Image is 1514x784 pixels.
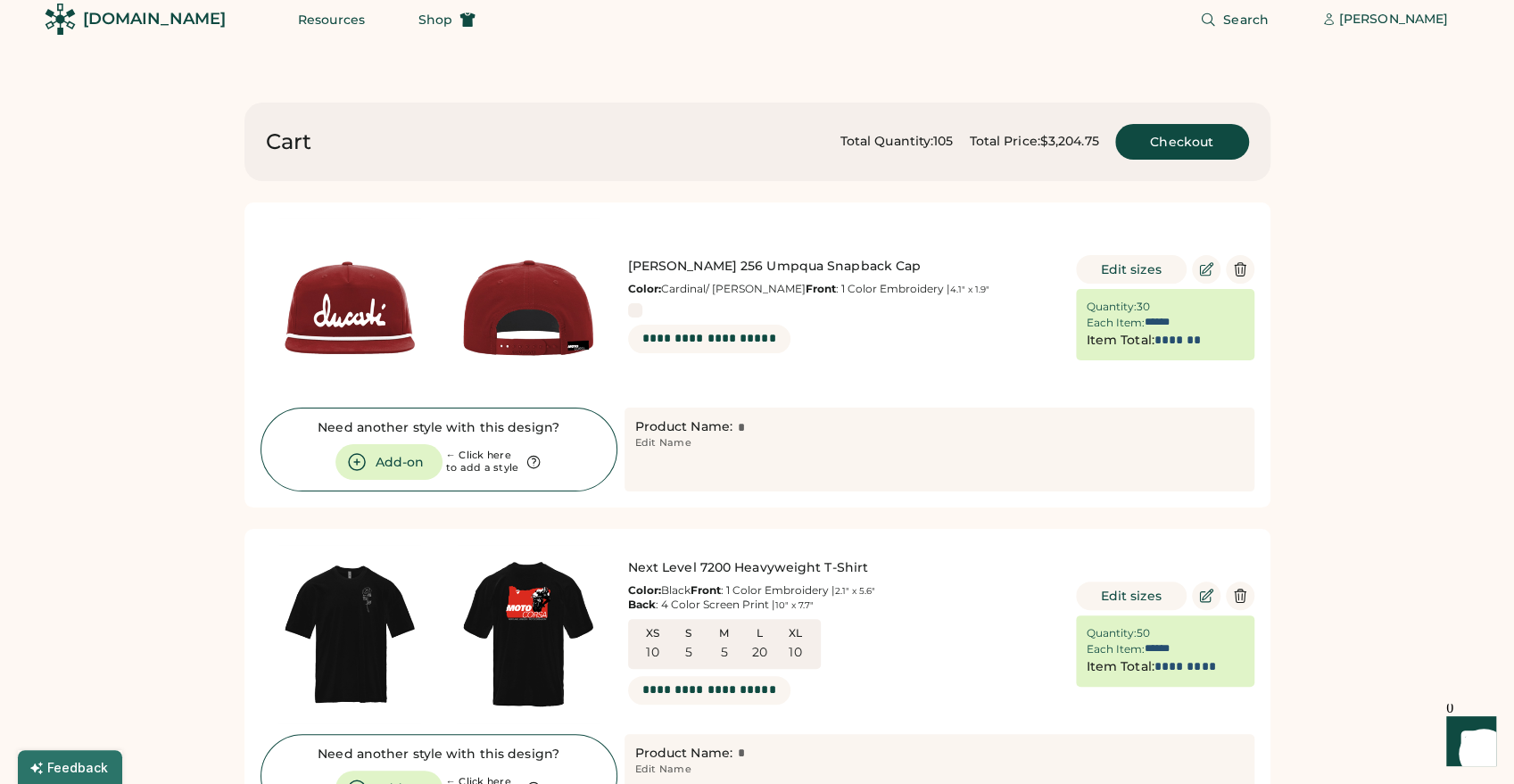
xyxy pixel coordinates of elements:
[1137,626,1150,640] div: 50
[628,282,1060,296] div: Cardinal/ [PERSON_NAME] : 1 Color Embroidery |
[674,626,703,640] div: S
[1087,316,1145,330] div: Each Item:
[446,450,519,475] div: ← Click here to add a style
[628,258,1060,276] div: [PERSON_NAME] 256 Umpqua Snapback Cap
[635,418,732,436] div: Product Name:
[261,219,439,397] img: generate-image
[1192,255,1220,284] button: Edit Product
[969,133,1039,151] div: Total Price:
[266,128,311,156] div: Cart
[335,444,443,480] button: Add-on
[1137,300,1150,314] div: 30
[1040,133,1099,151] div: $3,204.75
[1076,582,1187,610] button: Edit sizes
[1087,300,1137,314] div: Quantity:
[710,626,739,640] div: M
[789,644,802,662] div: 10
[835,585,875,597] font: 2.1" x 5.6"
[1087,658,1154,676] div: Item Total:
[318,419,559,437] div: Need another style with this design?
[1179,2,1290,37] button: Search
[782,626,810,640] div: XL
[752,644,768,662] div: 20
[950,284,989,295] font: 4.1" x 1.9"
[397,2,497,37] button: Shop
[933,133,953,151] div: 105
[1115,124,1249,160] button: Checkout
[775,599,814,611] font: 10" x 7.7"
[1076,255,1187,284] button: Edit sizes
[277,2,386,37] button: Resources
[646,644,659,662] div: 10
[261,545,439,723] img: generate-image
[439,545,617,723] img: generate-image
[439,219,617,397] img: generate-image
[840,133,934,151] div: Total Quantity:
[720,644,727,662] div: 5
[639,626,667,640] div: XS
[1087,626,1137,640] div: Quantity:
[83,8,226,30] div: [DOMAIN_NAME]
[1223,13,1269,26] span: Search
[1087,332,1154,350] div: Item Total:
[318,746,559,763] div: Need another style with this design?
[418,13,452,26] span: Shop
[1226,255,1254,284] button: Delete
[1087,642,1145,656] div: Each Item:
[628,583,1060,612] div: Black : 1 Color Embroidery | : 4 Color Screen Print |
[1339,11,1448,29] div: [PERSON_NAME]
[628,598,656,611] strong: Back
[1226,582,1254,610] button: Delete
[691,583,721,597] strong: Front
[635,763,691,777] div: Edit Name
[635,436,691,450] div: Edit Name
[628,559,1060,577] div: Next Level 7200 Heavyweight T-Shirt
[45,4,76,35] img: Rendered Logo - Screens
[628,282,661,295] strong: Color:
[628,583,661,597] strong: Color:
[1192,582,1220,610] button: Edit Product
[746,626,774,640] div: L
[1429,704,1506,780] iframe: Front Chat
[806,282,836,295] strong: Front
[635,745,732,763] div: Product Name:
[684,644,691,662] div: 5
